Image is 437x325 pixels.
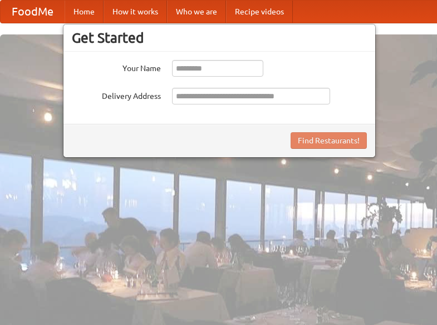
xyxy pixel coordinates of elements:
[226,1,293,23] a: Recipe videos
[1,1,65,23] a: FoodMe
[72,88,161,102] label: Delivery Address
[72,60,161,74] label: Your Name
[65,1,104,23] a: Home
[291,132,367,149] button: Find Restaurants!
[104,1,167,23] a: How it works
[72,29,367,46] h3: Get Started
[167,1,226,23] a: Who we are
